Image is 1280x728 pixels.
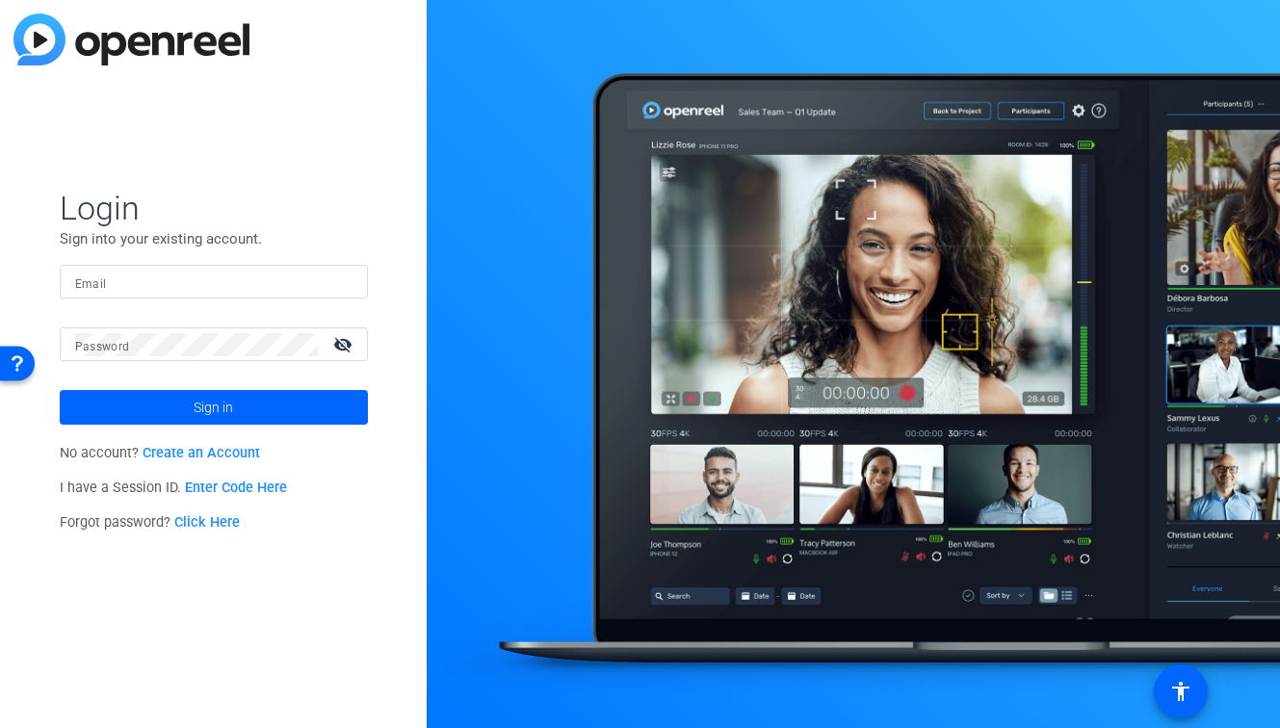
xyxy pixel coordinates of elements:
a: Enter Code Here [185,480,287,496]
span: I have a Session ID. [60,480,288,496]
p: Sign into your existing account. [60,228,368,249]
span: Forgot password? [60,514,241,531]
mat-label: Password [75,340,130,353]
mat-label: Email [75,277,107,291]
input: Enter Email Address [75,271,353,294]
button: Sign in [60,390,368,425]
span: Login [60,188,368,228]
img: blue-gradient.svg [13,13,249,65]
mat-icon: accessibility [1169,680,1192,703]
mat-icon: visibility_off [322,330,368,358]
span: Sign in [194,383,233,431]
a: Click Here [174,514,240,531]
a: Create an Account [143,445,260,461]
span: No account? [60,445,261,461]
